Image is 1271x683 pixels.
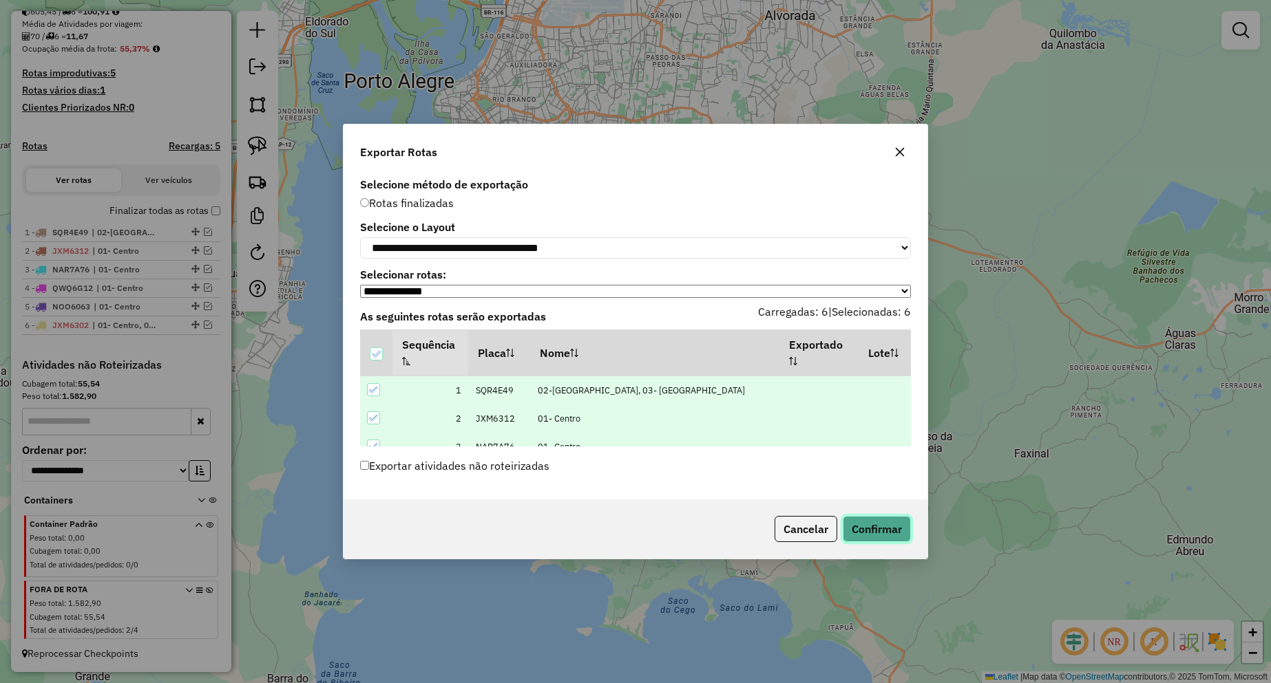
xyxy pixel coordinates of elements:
span: Exportar Rotas [360,144,437,160]
th: Sequência [392,330,468,376]
input: Exportar atividades não roteirizadas [360,461,369,470]
td: 2 [392,404,468,433]
strong: As seguintes rotas serão exportadas [360,310,546,323]
th: Nome [530,330,779,376]
td: 01- Centro [530,404,779,433]
button: Confirmar [843,516,911,542]
label: Exportar atividades não roteirizadas [360,453,549,479]
th: Placa [468,330,530,376]
th: Exportado [780,330,859,376]
span: Carregadas: 6 [758,305,828,318]
th: Lote [859,330,911,376]
label: Selecione o Layout [360,219,911,235]
td: 01- Centro [530,433,779,461]
td: 1 [392,376,468,404]
span: Selecionadas: 6 [832,305,911,318]
label: Selecione método de exportação [360,176,911,193]
td: 02-[GEOGRAPHIC_DATA], 03- [GEOGRAPHIC_DATA] [530,376,779,404]
label: Selecionar rotas: [360,266,911,283]
div: | [635,303,919,329]
td: SQR4E49 [468,376,530,404]
button: Cancelar [775,516,837,542]
td: 3 [392,433,468,461]
td: JXM6312 [468,404,530,433]
td: NAR7A76 [468,433,530,461]
span: Rotas finalizadas [360,196,454,210]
